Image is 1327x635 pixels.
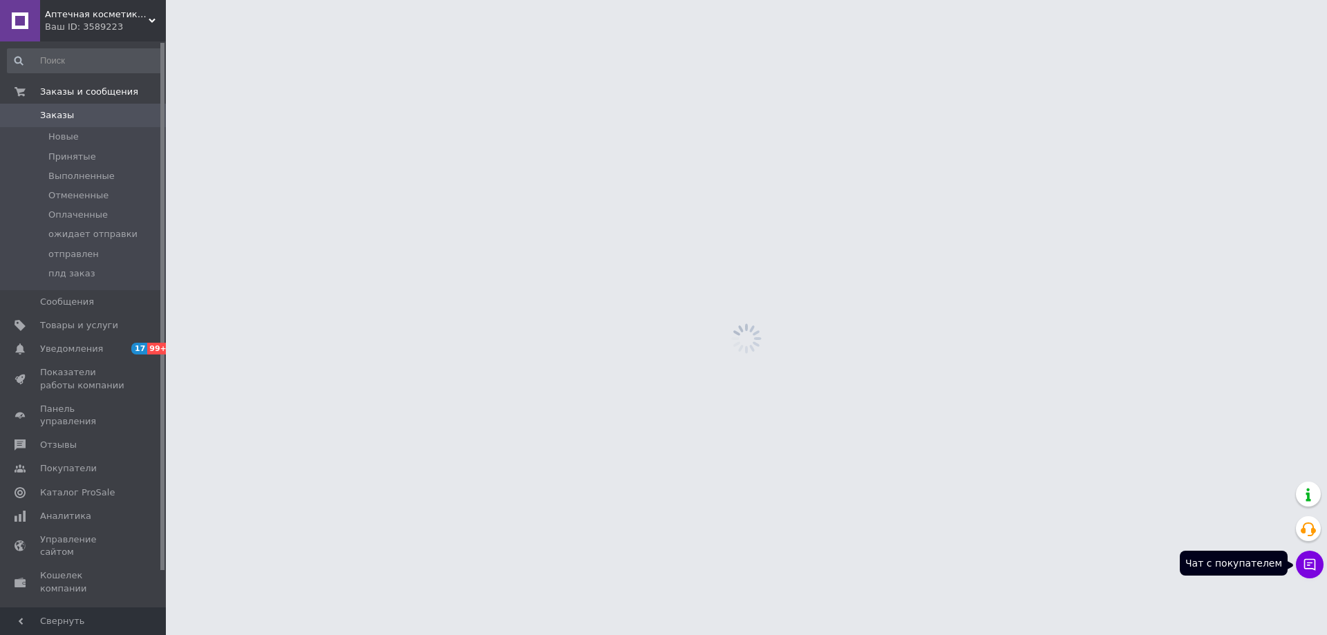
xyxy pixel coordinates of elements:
div: Ваш ID: 3589223 [45,21,166,33]
span: Аптечная косметика из Франции [45,8,149,21]
span: Покупатели [40,462,97,475]
span: Выполненные [48,170,115,182]
span: Отмененные [48,189,109,202]
span: Показатели работы компании [40,366,128,391]
span: Принятые [48,151,96,163]
span: Товары и услуги [40,319,118,332]
span: 99+ [147,343,170,354]
span: Кошелек компании [40,569,128,594]
span: Каталог ProSale [40,486,115,499]
span: плд заказ [48,267,95,280]
span: Управление сайтом [40,533,128,558]
span: Заказы [40,109,74,122]
div: Чат с покупателем [1180,551,1288,576]
button: Чат с покупателем [1296,551,1324,578]
span: Отзывы [40,439,77,451]
span: Заказы и сообщения [40,86,138,98]
span: отправлен [48,248,99,260]
span: 17 [131,343,147,354]
span: Новые [48,131,79,143]
span: Уведомления [40,343,103,355]
span: Маркет [40,606,75,618]
span: ожидает отправки [48,228,138,240]
img: spinner_grey-bg-hcd09dd2d8f1a785e3413b09b97f8118e7.gif [728,320,765,357]
span: Панель управления [40,403,128,428]
span: Оплаченные [48,209,108,221]
span: Сообщения [40,296,94,308]
span: Аналитика [40,510,91,522]
input: Поиск [7,48,163,73]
